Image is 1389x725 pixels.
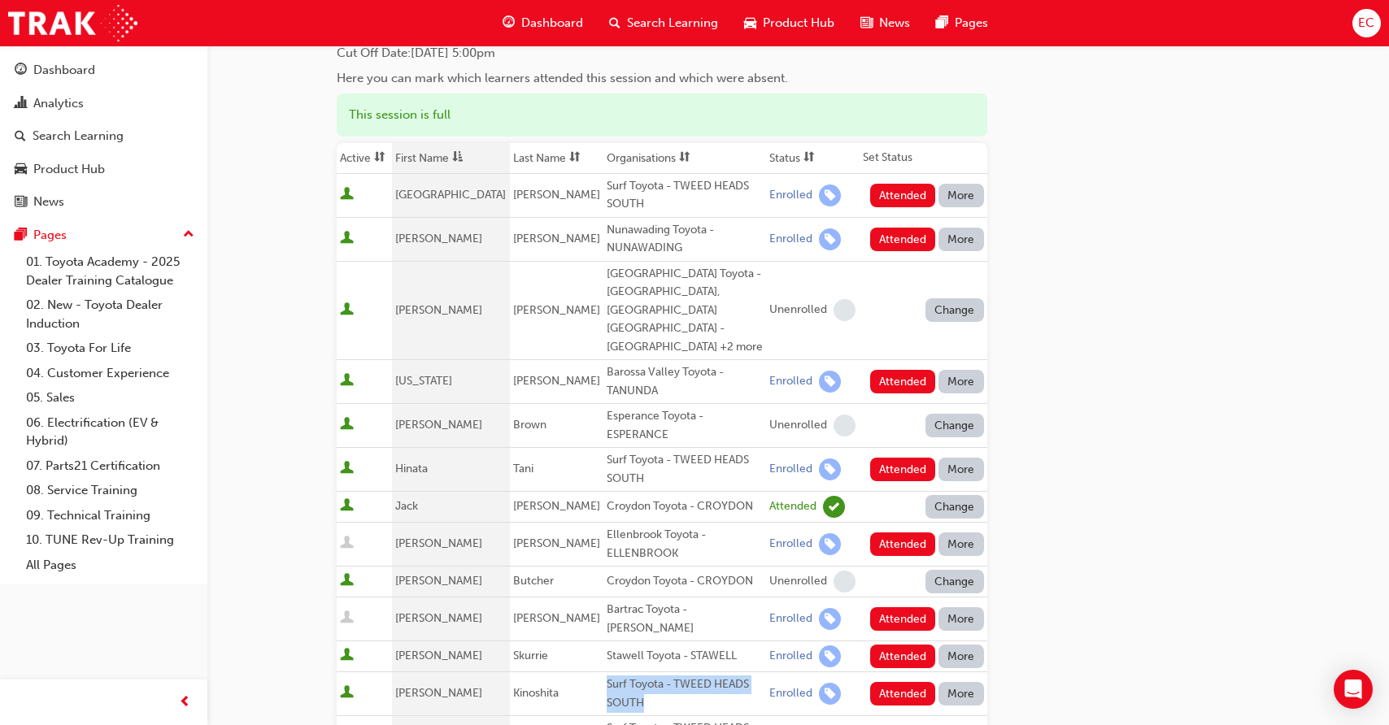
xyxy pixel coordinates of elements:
[374,151,385,165] span: sorting-icon
[938,682,984,705] button: More
[870,370,936,393] button: Attended
[15,163,27,177] span: car-icon
[925,495,984,519] button: Change
[834,415,856,436] span: learningRecordVerb_NONE-icon
[679,151,690,165] span: sorting-icon
[860,143,987,174] th: Set Status
[15,129,26,144] span: search-icon
[395,303,482,317] span: [PERSON_NAME]
[860,13,873,33] span: news-icon
[744,13,756,33] span: car-icon
[20,553,201,578] a: All Pages
[20,527,201,553] a: 10. TUNE Rev-Up Training
[340,302,354,319] span: User is active
[870,607,936,631] button: Attended
[513,374,600,388] span: [PERSON_NAME]
[870,532,936,556] button: Attended
[20,410,201,454] a: 06. Electrification (EV & Hybrid)
[521,14,583,33] span: Dashboard
[513,574,554,588] span: Butcher
[490,7,596,40] a: guage-iconDashboard
[513,462,533,475] span: Tani
[340,231,354,247] span: User is active
[7,121,201,151] a: Search Learning
[607,221,763,258] div: Nunawading Toyota - NUNAWADING
[337,46,495,60] span: Cut Off Date : [DATE] 5:00pm
[609,13,620,33] span: search-icon
[769,462,812,477] div: Enrolled
[769,536,812,552] div: Enrolled
[938,645,984,668] button: More
[955,14,988,33] span: Pages
[7,154,201,185] a: Product Hub
[513,611,600,625] span: [PERSON_NAME]
[33,226,67,245] div: Pages
[15,97,27,111] span: chart-icon
[20,361,201,386] a: 04. Customer Experience
[819,458,841,480] span: learningRecordVerb_ENROLL-icon
[627,14,718,33] span: Search Learning
[7,52,201,220] button: DashboardAnalyticsSearch LearningProduct HubNews
[769,611,812,627] div: Enrolled
[395,536,482,550] span: [PERSON_NAME]
[819,228,841,250] span: learningRecordVerb_ENROLL-icon
[938,228,984,251] button: More
[395,374,452,388] span: [US_STATE]
[766,143,860,174] th: Toggle SortBy
[870,458,936,481] button: Attended
[179,692,191,713] span: prev-icon
[879,14,910,33] span: News
[569,151,581,165] span: sorting-icon
[340,648,354,664] span: User is active
[938,607,984,631] button: More
[340,685,354,701] span: User is active
[769,302,827,318] div: Unenrolled
[7,55,201,85] a: Dashboard
[769,232,812,247] div: Enrolled
[769,574,827,589] div: Unenrolled
[20,293,201,336] a: 02. New - Toyota Dealer Induction
[834,299,856,321] span: learningRecordVerb_NONE-icon
[819,371,841,393] span: learningRecordVerb_ENROLL-icon
[15,63,27,78] span: guage-icon
[603,143,766,174] th: Toggle SortBy
[513,418,546,432] span: Brown
[1358,14,1374,33] span: EC
[340,536,354,552] span: User is inactive
[7,220,201,250] button: Pages
[392,143,510,174] th: Toggle SortBy
[938,532,984,556] button: More
[731,7,847,40] a: car-iconProduct Hub
[819,185,841,206] span: learningRecordVerb_ENROLL-icon
[33,160,105,179] div: Product Hub
[510,143,604,174] th: Toggle SortBy
[923,7,1001,40] a: pages-iconPages
[395,611,482,625] span: [PERSON_NAME]
[7,187,201,217] a: News
[607,572,763,591] div: Croydon Toyota - CROYDON
[395,574,482,588] span: [PERSON_NAME]
[395,686,482,700] span: [PERSON_NAME]
[769,188,812,203] div: Enrolled
[925,570,984,593] button: Change
[337,69,987,88] div: Here you can mark which learners attended this session and which were absent.
[340,498,354,514] span: User is active
[823,496,845,518] span: learningRecordVerb_ATTEND-icon
[763,14,834,33] span: Product Hub
[7,89,201,119] a: Analytics
[183,224,194,245] span: up-icon
[607,177,763,214] div: Surf Toyota - TWEED HEADS SOUTH
[513,536,600,550] span: [PERSON_NAME]
[15,228,27,243] span: pages-icon
[33,193,64,211] div: News
[33,61,95,80] div: Dashboard
[20,478,201,503] a: 08. Service Training
[938,458,984,481] button: More
[925,414,984,437] button: Change
[607,363,763,400] div: Barossa Valley Toyota - TANUNDA
[513,303,600,317] span: [PERSON_NAME]
[769,499,816,514] div: Attended
[938,370,984,393] button: More
[20,385,201,410] a: 05. Sales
